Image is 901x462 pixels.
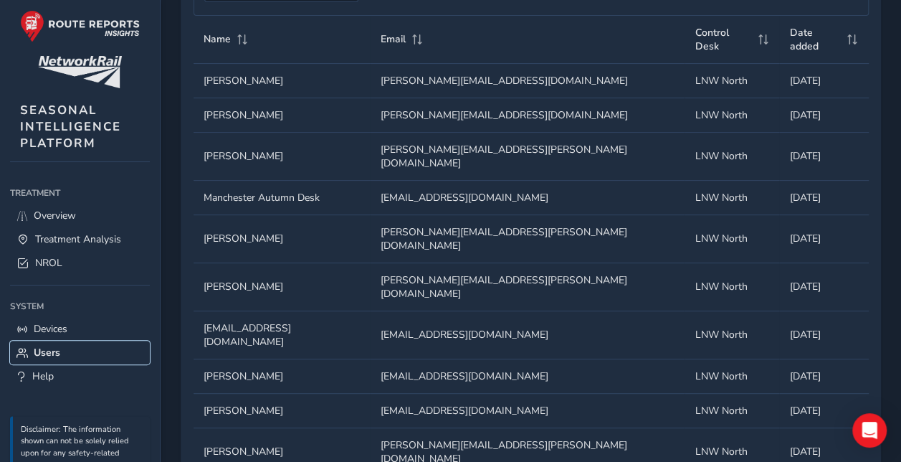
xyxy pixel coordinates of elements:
[204,32,231,46] span: Name
[685,311,779,359] td: LNW North
[34,346,60,359] span: Users
[685,98,779,132] td: LNW North
[685,263,779,311] td: LNW North
[685,359,779,393] td: LNW North
[685,63,779,98] td: LNW North
[685,180,779,214] td: LNW North
[779,359,868,393] td: [DATE]
[194,393,371,428] td: [PERSON_NAME]
[10,227,150,251] a: Treatment Analysis
[10,317,150,341] a: Devices
[10,204,150,227] a: Overview
[779,393,868,428] td: [DATE]
[685,132,779,180] td: LNW North
[380,32,405,46] span: Email
[789,26,841,53] span: Date added
[38,56,122,88] img: customer logo
[779,311,868,359] td: [DATE]
[194,63,371,98] td: [PERSON_NAME]
[34,322,67,336] span: Devices
[32,369,54,383] span: Help
[370,359,685,393] td: [EMAIL_ADDRESS][DOMAIN_NAME]
[370,214,685,263] td: [PERSON_NAME][EMAIL_ADDRESS][PERSON_NAME][DOMAIN_NAME]
[779,180,868,214] td: [DATE]
[194,311,371,359] td: [EMAIL_ADDRESS][DOMAIN_NAME]
[779,263,868,311] td: [DATE]
[194,180,371,214] td: Manchester Autumn Desk
[194,214,371,263] td: [PERSON_NAME]
[779,132,868,180] td: [DATE]
[194,359,371,393] td: [PERSON_NAME]
[779,63,868,98] td: [DATE]
[20,10,140,42] img: rr logo
[10,182,150,204] div: Treatment
[194,263,371,311] td: [PERSON_NAME]
[695,26,752,53] span: Control Desk
[370,98,685,132] td: [PERSON_NAME][EMAIL_ADDRESS][DOMAIN_NAME]
[779,214,868,263] td: [DATE]
[35,256,62,270] span: NROL
[685,214,779,263] td: LNW North
[20,102,121,151] span: SEASONAL INTELLIGENCE PLATFORM
[685,393,779,428] td: LNW North
[370,132,685,180] td: [PERSON_NAME][EMAIL_ADDRESS][PERSON_NAME][DOMAIN_NAME]
[194,132,371,180] td: [PERSON_NAME]
[34,209,76,222] span: Overview
[370,311,685,359] td: [EMAIL_ADDRESS][DOMAIN_NAME]
[10,296,150,317] div: System
[852,413,887,448] div: Open Intercom Messenger
[370,63,685,98] td: [PERSON_NAME][EMAIL_ADDRESS][DOMAIN_NAME]
[370,180,685,214] td: [EMAIL_ADDRESS][DOMAIN_NAME]
[35,232,121,246] span: Treatment Analysis
[10,341,150,364] a: Users
[779,98,868,132] td: [DATE]
[10,364,150,388] a: Help
[370,393,685,428] td: [EMAIL_ADDRESS][DOMAIN_NAME]
[370,263,685,311] td: [PERSON_NAME][EMAIL_ADDRESS][PERSON_NAME][DOMAIN_NAME]
[10,251,150,275] a: NROL
[194,98,371,132] td: [PERSON_NAME]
